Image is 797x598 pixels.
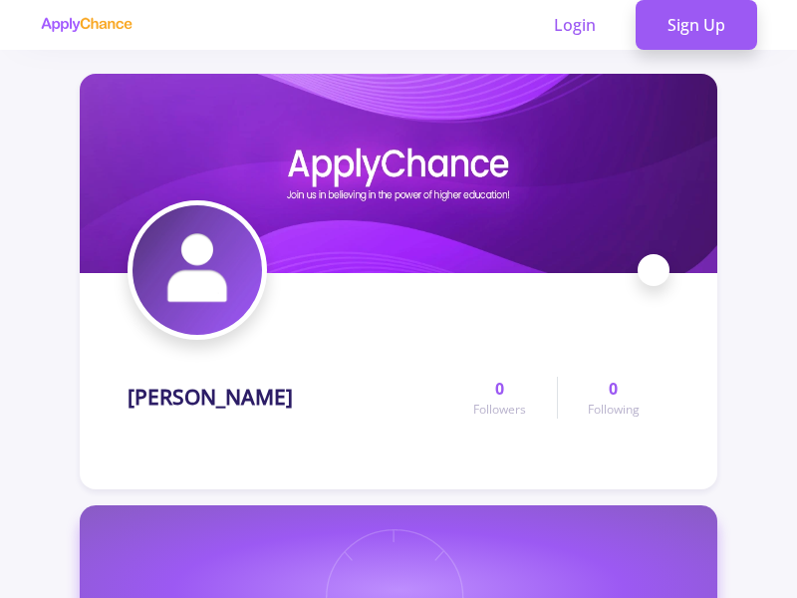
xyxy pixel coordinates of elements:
img: moein farahicover image [80,74,717,273]
span: Followers [473,401,526,419]
img: moein farahiavatar [133,205,262,335]
span: Following [588,401,640,419]
h1: [PERSON_NAME] [128,385,293,410]
a: 0Followers [443,377,556,419]
span: 0 [495,377,504,401]
span: 0 [609,377,618,401]
img: applychance logo text only [40,17,133,33]
a: 0Following [557,377,669,419]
